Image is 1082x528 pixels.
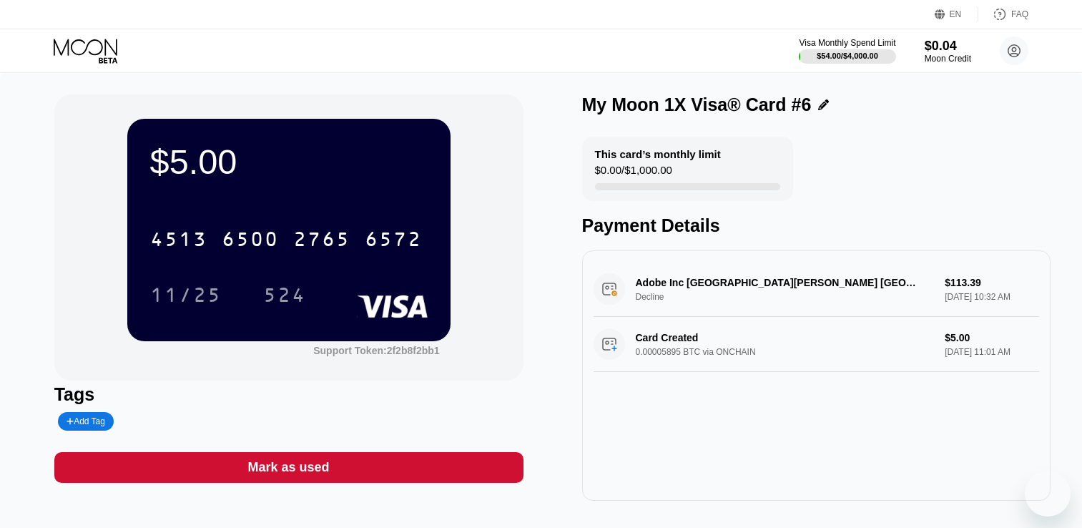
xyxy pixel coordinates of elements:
iframe: Button to launch messaging window [1025,471,1071,517]
div: Support Token:2f2b8f2bb1 [313,345,439,356]
div: Payment Details [582,215,1051,236]
div: Visa Monthly Spend Limit [799,38,895,48]
div: Mark as used [248,459,330,476]
div: This card’s monthly limit [595,148,721,160]
div: 4513 [150,230,207,253]
div: Visa Monthly Spend Limit$54.00/$4,000.00 [799,38,895,64]
div: EN [935,7,978,21]
div: 524 [252,277,317,313]
div: My Moon 1X Visa® Card #6 [582,94,812,115]
div: 6572 [365,230,422,253]
div: FAQ [1011,9,1028,19]
div: 2765 [293,230,350,253]
div: Moon Credit [925,54,971,64]
div: Add Tag [67,416,105,426]
div: EN [950,9,962,19]
div: Mark as used [54,452,523,483]
div: 4513650027656572 [142,221,431,257]
div: Support Token: 2f2b8f2bb1 [313,345,439,356]
div: $0.00 / $1,000.00 [595,164,672,183]
div: 524 [263,285,306,308]
div: $0.04Moon Credit [925,39,971,64]
div: $5.00 [150,142,428,182]
div: 11/25 [139,277,232,313]
div: FAQ [978,7,1028,21]
div: 11/25 [150,285,222,308]
div: $0.04 [925,39,971,54]
div: Tags [54,384,523,405]
div: $54.00 / $4,000.00 [817,52,878,60]
div: Add Tag [58,412,114,431]
div: 6500 [222,230,279,253]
